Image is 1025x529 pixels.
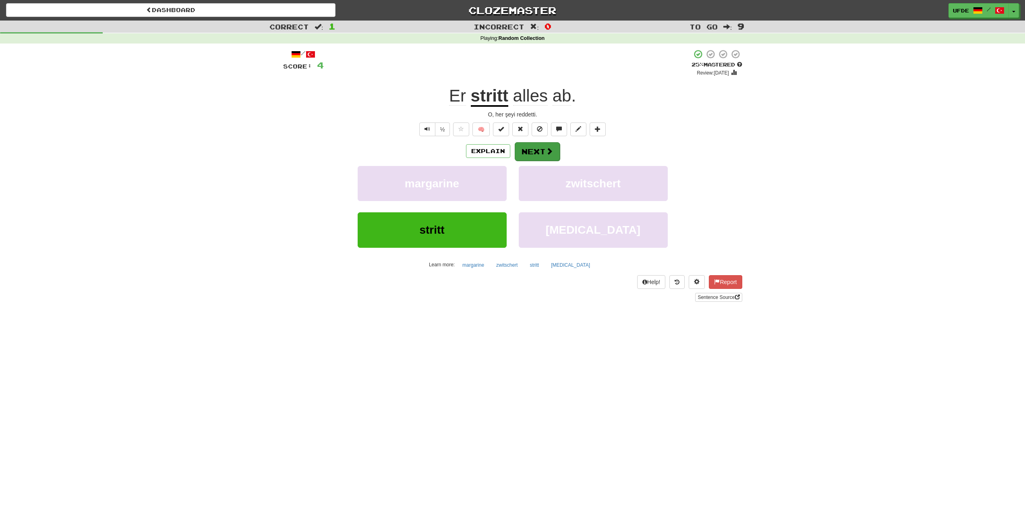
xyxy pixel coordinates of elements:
button: zwitschert [519,166,668,201]
div: Text-to-speech controls [418,122,450,136]
button: Help! [637,275,666,289]
button: Round history (alt+y) [669,275,685,289]
span: ufde [953,7,969,14]
span: zwitschert [565,177,621,190]
small: Review: [DATE] [697,70,729,76]
span: ab [553,86,572,106]
strong: Random Collection [499,35,545,41]
u: stritt [471,86,508,107]
span: 9 [737,21,744,31]
span: 4 [317,60,324,70]
small: Learn more: [429,262,455,268]
span: margarine [405,177,459,190]
button: [MEDICAL_DATA] [519,212,668,247]
button: Play sentence audio (ctl+space) [419,122,435,136]
button: stritt [525,259,543,271]
button: Discuss sentence (alt+u) [551,122,567,136]
button: Edit sentence (alt+d) [570,122,586,136]
a: ufde / [948,3,1009,18]
button: Set this sentence to 100% Mastered (alt+m) [493,122,509,136]
span: Er [449,86,466,106]
div: Mastered [692,61,742,68]
button: margarine [358,166,507,201]
a: Clozemaster [348,3,677,17]
div: O, her şeyi reddetti. [283,110,742,118]
button: ½ [435,122,450,136]
button: Ignore sentence (alt+i) [532,122,548,136]
span: [MEDICAL_DATA] [546,224,640,236]
button: margarine [458,259,489,271]
span: 25 % [692,61,704,68]
span: stritt [419,224,444,236]
span: alles [513,86,548,106]
span: To go [690,23,718,31]
span: : [530,23,539,30]
div: / [283,49,324,59]
span: Correct [269,23,309,31]
button: Reset to 0% Mastered (alt+r) [512,122,528,136]
button: [MEDICAL_DATA] [547,259,594,271]
button: Favorite sentence (alt+f) [453,122,469,136]
span: 0 [545,21,551,31]
button: Next [515,142,560,161]
button: stritt [358,212,507,247]
span: Score: [283,63,312,70]
button: Explain [466,144,510,158]
span: : [723,23,732,30]
span: / [987,6,991,12]
span: . [508,86,576,106]
button: zwitschert [492,259,522,271]
span: 1 [329,21,335,31]
a: Sentence Source [695,293,742,302]
a: Dashboard [6,3,335,17]
button: Add to collection (alt+a) [590,122,606,136]
button: 🧠 [472,122,490,136]
button: Report [709,275,742,289]
span: Incorrect [474,23,524,31]
span: : [315,23,323,30]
